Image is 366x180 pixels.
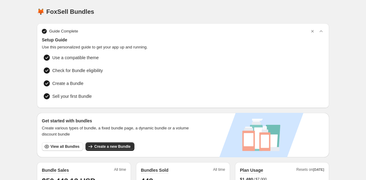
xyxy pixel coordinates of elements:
[50,144,79,149] span: View all Bundles
[296,167,324,174] span: Resets on
[42,167,69,173] h2: Bundle Sales
[240,167,263,173] h2: Plan Usage
[313,168,324,171] span: [DATE]
[52,55,99,61] span: Use a compatible theme
[52,93,92,99] span: Sell your first Bundle
[42,44,324,50] span: Use this personalized guide to get your app up and running.
[52,80,83,86] span: Create a Bundle
[213,167,225,174] span: All time
[94,144,130,149] span: Create a new Bundle
[49,28,78,34] span: Guide Complete
[86,142,134,151] button: Create a new Bundle
[114,167,126,174] span: All time
[42,118,195,124] h3: Get started with bundles
[42,142,83,151] button: View all Bundles
[52,67,103,74] span: Check for Bundle eligibility
[141,167,168,173] h2: Bundles Sold
[42,125,195,137] span: Create various types of bundle, a fixed bundle page, a dynamic bundle or a volume discount bundle
[37,8,94,15] h1: 🦊 FoxSell Bundles
[42,37,324,43] span: Setup Guide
